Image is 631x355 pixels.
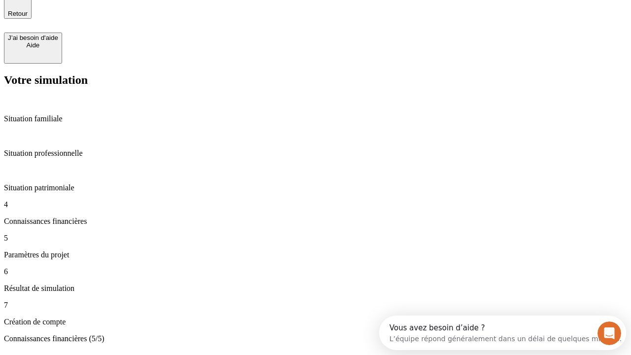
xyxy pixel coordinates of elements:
p: Situation professionnelle [4,149,627,158]
p: 7 [4,301,627,310]
iframe: Intercom live chat [597,321,621,345]
p: Résultat de simulation [4,284,627,293]
p: Situation familiale [4,114,627,123]
div: L’équipe répond généralement dans un délai de quelques minutes. [10,16,243,27]
p: Paramètres du projet [4,250,627,259]
p: Création de compte [4,318,627,326]
h2: Votre simulation [4,73,627,87]
p: 5 [4,234,627,243]
div: Vous avez besoin d’aide ? [10,8,243,16]
p: Situation patrimoniale [4,183,627,192]
p: Connaissances financières (5/5) [4,334,627,343]
div: J’ai besoin d'aide [8,34,58,41]
p: 6 [4,267,627,276]
div: Ouvrir le Messenger Intercom [4,4,272,31]
iframe: Intercom live chat discovery launcher [379,316,626,350]
p: 4 [4,200,627,209]
div: Aide [8,41,58,49]
span: Retour [8,10,28,17]
button: J’ai besoin d'aideAide [4,33,62,64]
p: Connaissances financières [4,217,627,226]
